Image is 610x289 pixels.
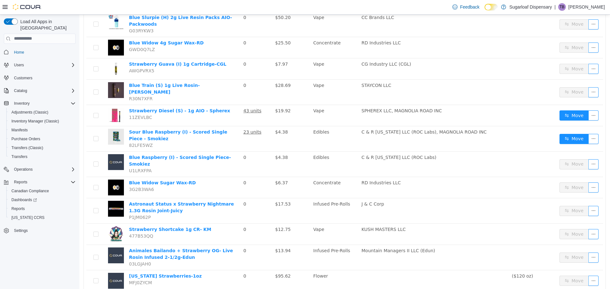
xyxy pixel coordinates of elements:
[509,5,519,15] button: icon: ellipsis
[11,227,76,234] span: Settings
[282,166,322,171] span: RD Industries LLC
[29,68,44,83] img: Blue Train (S) 1g Live Rosin-Wisenheimer hero shot
[50,247,71,252] span: 03LGJAH0
[196,212,211,217] span: $12.75
[50,166,116,171] a: Blue Widow Sugar Wax-RD
[480,119,509,129] button: icon: swapMove
[509,73,519,83] button: icon: ellipsis
[9,187,76,195] span: Canadian Compliance
[231,44,280,65] td: Vape
[282,0,315,5] span: CC Brands LLC
[6,143,78,152] button: Transfers (Classic)
[50,187,154,199] a: Astronaut Status x Strawberry Nightmare 1.3G Rosin Joint-Juicy
[509,28,519,38] button: icon: ellipsis
[11,154,27,159] span: Transfers
[1,178,78,187] button: Reports
[196,259,211,264] span: $95.62
[50,233,153,245] a: Animales Bailando + Strawberry OG- Live Rosin Infused 2-1/2g-Edun
[1,73,78,82] button: Customers
[11,74,76,82] span: Customers
[11,178,76,186] span: Reports
[50,172,75,177] span: 3G2B3WA6
[50,32,76,37] span: GWD0Q7LZ
[6,204,78,213] button: Reports
[50,14,74,19] span: G03RYKW3
[282,94,363,99] span: SPHEREX LLC, MAGNOLIA ROAD INC
[50,115,148,127] a: Sour Blue Raspberry (I) - Scored Single Piece - Smokiez
[485,10,485,11] span: Dark Mode
[231,112,280,137] td: Edibles
[9,153,76,161] span: Transfers
[9,214,47,221] a: [US_STATE] CCRS
[164,115,182,120] u: 23 units
[432,259,454,264] span: ($120 oz)
[11,197,37,202] span: Dashboards
[6,187,78,195] button: Canadian Compliance
[6,126,78,135] button: Manifests
[509,168,519,178] button: icon: ellipsis
[196,166,208,171] span: $6.37
[164,187,167,192] span: 0
[480,73,509,83] button: icon: swapMove
[231,184,280,209] td: Infused Pre-Rolls
[282,115,407,120] span: C & R [US_STATE] LLC (ROC Labs), MAGNOLIA ROAD INC
[282,212,326,217] span: KUSH MASTERS LLC
[509,49,519,59] button: icon: ellipsis
[231,230,280,256] td: Infused Pre-Rolls
[14,50,24,55] span: Home
[11,119,59,124] span: Inventory Manager (Classic)
[485,4,498,10] input: Dark Mode
[50,26,124,31] a: Blue Widow 4g Sugar Wax-RD
[554,3,556,11] p: |
[1,61,78,69] button: Users
[50,100,73,105] span: 11ZEVLBC
[29,258,44,274] img: Florida Strawberries-1oz placeholder
[50,200,71,205] span: P1JM062P
[196,233,211,239] span: $13.94
[480,168,509,178] button: icon: swapMove
[11,145,43,150] span: Transfers (Classic)
[50,212,132,217] a: Strawberry Shortcake 1g CR- KM
[9,214,76,221] span: Washington CCRS
[568,3,605,11] p: [PERSON_NAME]
[231,162,280,184] td: Concentrate
[14,76,32,81] span: Customers
[11,136,40,141] span: Purchase Orders
[9,205,76,213] span: Reports
[9,196,76,204] span: Dashboards
[231,256,280,277] td: Flower
[164,166,167,171] span: 0
[196,115,208,120] span: $4.38
[11,100,32,107] button: Inventory
[9,144,46,152] a: Transfers (Classic)
[196,140,208,145] span: $4.38
[231,90,280,112] td: Vape
[11,215,44,220] span: [US_STATE] CCRS
[6,117,78,126] button: Inventory Manager (Classic)
[231,65,280,90] td: Vape
[14,167,33,172] span: Operations
[11,48,76,56] span: Home
[164,94,182,99] u: 43 units
[11,178,30,186] button: Reports
[196,68,211,73] span: $28.69
[196,26,211,31] span: $25.50
[480,28,509,38] button: icon: swapMove
[9,108,76,116] span: Adjustments (Classic)
[480,214,509,225] button: icon: swapMove
[50,68,120,80] a: Blue Train (S) 1g Live Rosin-[PERSON_NAME]
[29,186,44,202] img: Astronaut Status x Strawberry Nightmare 1.3G Rosin Joint-Juicy hero shot
[282,187,305,192] span: J & C Corp
[509,214,519,225] button: icon: ellipsis
[14,180,27,185] span: Reports
[9,144,76,152] span: Transfers (Classic)
[4,45,76,252] nav: Complex example
[29,25,44,41] img: Blue Widow 4g Sugar Wax-RD hero shot
[6,195,78,204] a: Dashboards
[11,100,76,107] span: Inventory
[9,126,76,134] span: Manifests
[231,209,280,230] td: Vape
[9,135,76,143] span: Purchase Orders
[29,165,44,181] img: Blue Widow Sugar Wax-RD hero shot
[164,140,167,145] span: 0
